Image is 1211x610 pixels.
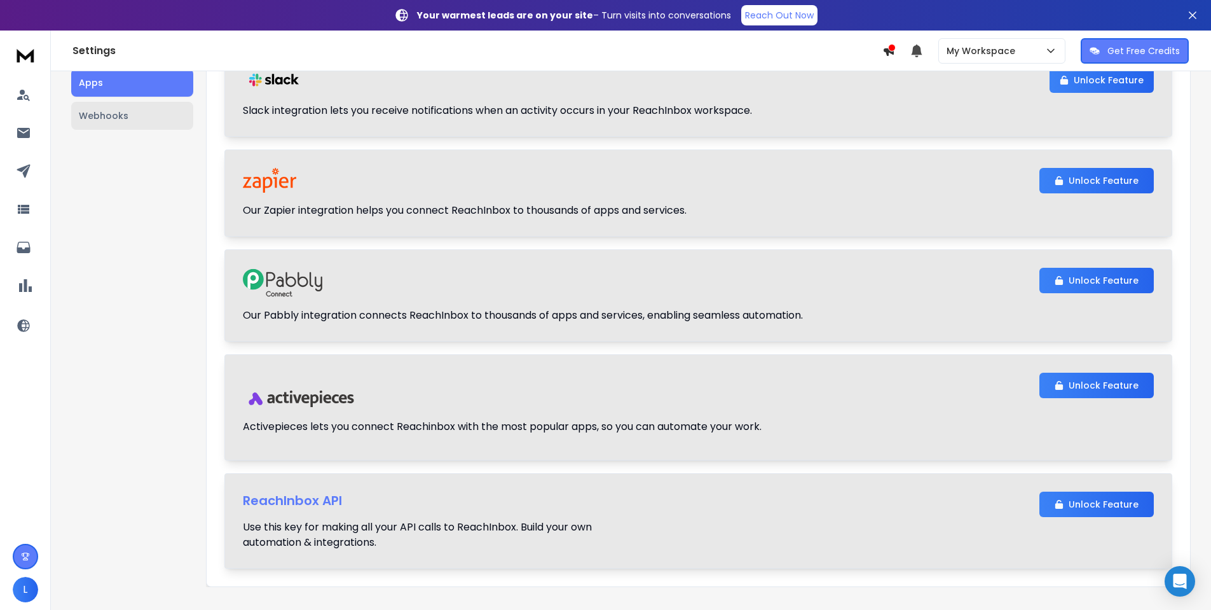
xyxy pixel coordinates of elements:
p: Unlock Feature [1069,498,1139,511]
p: Unlock Feature [1074,74,1144,87]
button: Webhooks [71,102,193,130]
strong: Your warmest leads are on your site [417,9,593,22]
p: Our Zapier integration helps you connect ReachInbox to thousands of apps and services. [243,203,687,218]
p: Our Pabbly integration connects ReachInbox to thousands of apps and services, enabling seamless a... [243,308,803,323]
button: L [13,577,38,602]
button: Unlock Feature [1039,168,1154,193]
button: Unlock Feature [1039,492,1154,517]
p: Activepieces lets you connect Reachinbox with the most popular apps, so you can automate your work. [243,419,762,434]
p: My Workspace [947,45,1020,57]
button: Get Free Credits [1081,38,1189,64]
a: Reach Out Now [741,5,818,25]
p: Unlock Feature [1069,379,1139,392]
p: Use this key for making all your API calls to ReachInbox. Build your own automation & integrations. [243,520,592,550]
p: Unlock Feature [1069,274,1139,287]
h1: ReachInbox API [243,492,592,509]
p: Get Free Credits [1107,45,1180,57]
button: Unlock Feature [1039,268,1154,293]
p: Slack integration lets you receive notifications when an activity occurs in your ReachInbox works... [243,103,752,118]
h1: Settings [72,43,882,59]
p: Unlock Feature [1069,174,1139,187]
div: Open Intercom Messenger [1165,566,1195,597]
button: Unlock Feature [1039,373,1154,398]
img: logo [13,43,38,67]
button: Unlock Feature [1050,67,1154,93]
p: – Turn visits into conversations [417,9,731,22]
p: Reach Out Now [745,9,814,22]
button: Apps [71,69,193,97]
